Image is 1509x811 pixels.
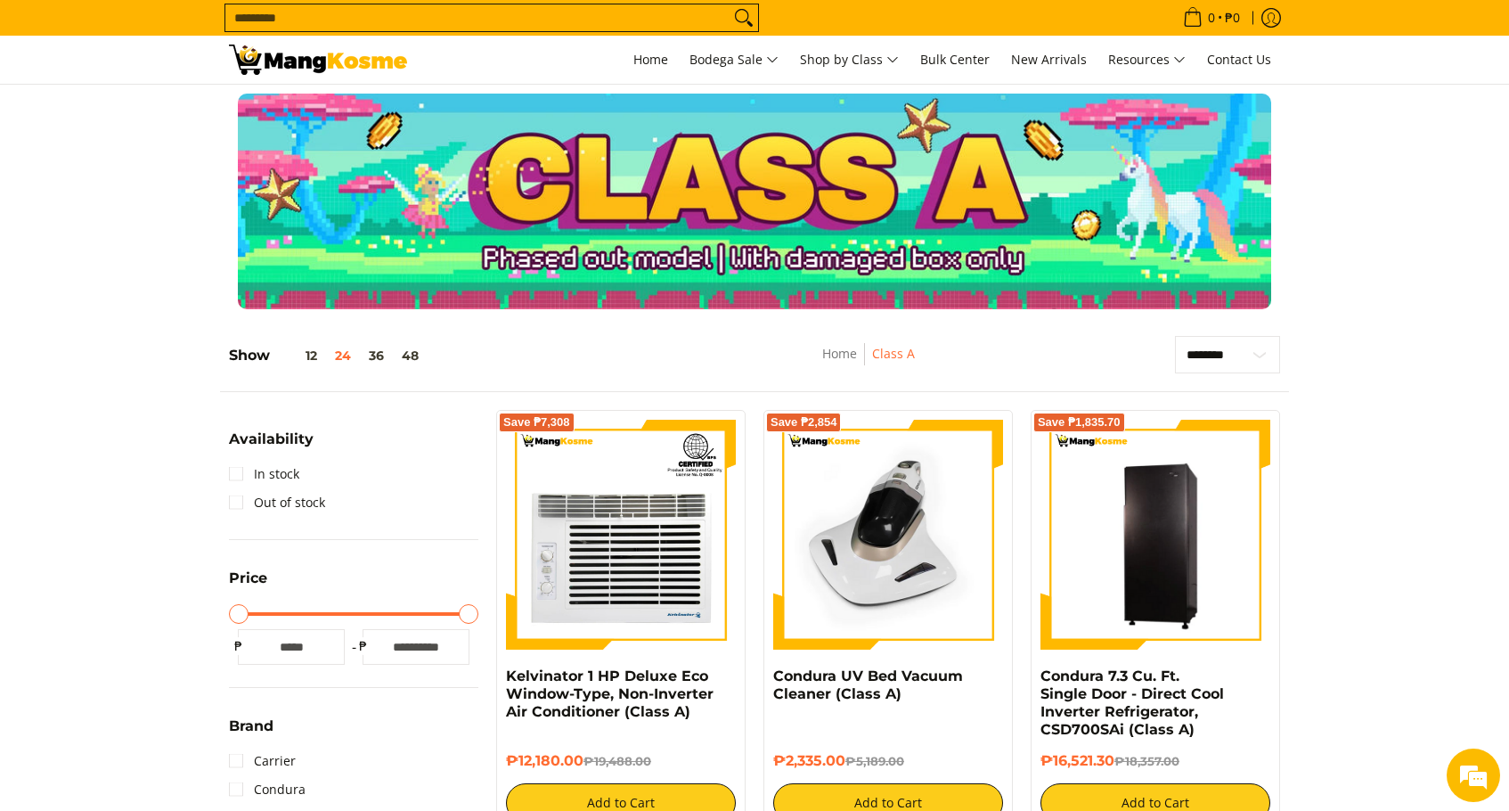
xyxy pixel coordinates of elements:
span: Home [633,51,668,68]
h6: ₱12,180.00 [506,752,736,770]
h6: ₱16,521.30 [1040,752,1270,770]
h6: ₱2,335.00 [773,752,1003,770]
span: Brand [229,719,273,733]
span: Save ₱2,854 [771,417,837,428]
span: 0 [1205,12,1218,24]
button: 12 [270,348,326,363]
del: ₱18,357.00 [1114,754,1179,768]
span: Contact Us [1207,51,1271,68]
a: New Arrivals [1002,36,1096,84]
summary: Open [229,719,273,747]
h5: Show [229,347,428,365]
span: Bulk Center [920,51,990,68]
a: Condura 7.3 Cu. Ft. Single Door - Direct Cool Inverter Refrigerator, CSD700SAi (Class A) [1040,668,1224,738]
span: Shop by Class [800,49,899,71]
a: Condura UV Bed Vacuum Cleaner (Class A) [773,668,963,702]
span: ₱ [229,637,247,655]
del: ₱19,488.00 [583,754,651,768]
a: Condura [229,775,306,804]
del: ₱5,189.00 [845,754,904,768]
img: Condura UV Bed Vacuum Cleaner (Class A) [773,420,1003,650]
span: ₱0 [1222,12,1243,24]
a: Resources [1099,36,1195,84]
span: Resources [1108,49,1186,71]
span: Price [229,571,267,586]
a: Contact Us [1198,36,1280,84]
a: In stock [229,460,299,488]
a: Home [624,36,677,84]
span: Availability [229,432,314,446]
a: Shop by Class [791,36,908,84]
img: Condura 7.3 Cu. Ft. Single Door - Direct Cool Inverter Refrigerator, CSD700SAi (Class A) [1040,422,1270,647]
a: Kelvinator 1 HP Deluxe Eco Window-Type, Non-Inverter Air Conditioner (Class A) [506,668,714,720]
span: ₱ [354,637,371,655]
a: Out of stock [229,488,325,517]
button: Search [730,4,758,31]
span: Bodega Sale [689,49,779,71]
span: New Arrivals [1011,51,1087,68]
nav: Breadcrumbs [713,343,1024,383]
a: Class A [872,345,915,362]
button: 24 [326,348,360,363]
nav: Main Menu [425,36,1280,84]
img: Class A | Mang Kosme [229,45,407,75]
a: Carrier [229,747,296,775]
span: Save ₱7,308 [503,417,570,428]
summary: Open [229,432,314,460]
span: • [1178,8,1245,28]
button: 48 [393,348,428,363]
a: Bulk Center [911,36,999,84]
a: Home [822,345,857,362]
img: Kelvinator 1 HP Deluxe Eco Window-Type, Non-Inverter Air Conditioner (Class A) [506,420,736,650]
span: Save ₱1,835.70 [1038,417,1121,428]
button: 36 [360,348,393,363]
a: Bodega Sale [681,36,787,84]
summary: Open [229,571,267,599]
